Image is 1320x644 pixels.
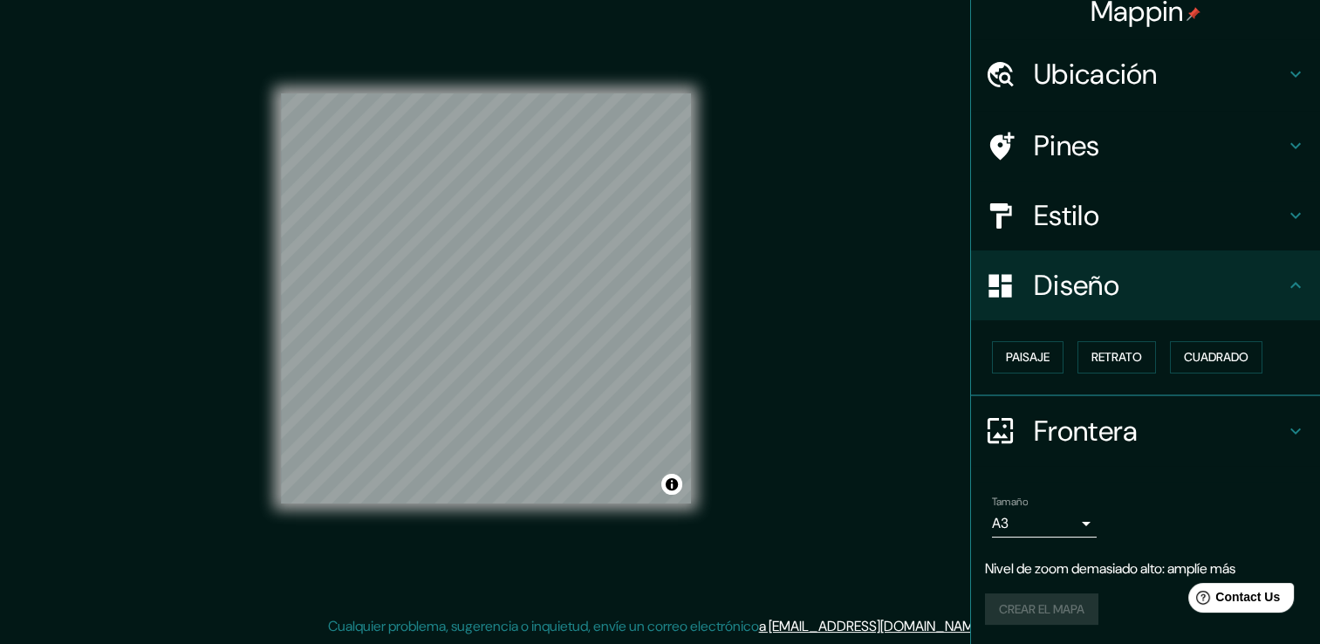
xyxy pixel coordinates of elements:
[1034,198,1285,233] h4: Estilo
[971,111,1320,181] div: Pines
[971,250,1320,320] div: Diseño
[281,93,691,504] canvas: Mapa
[992,494,1028,509] label: Tamaño
[1184,346,1248,368] font: Cuadrado
[1170,341,1262,373] button: Cuadrado
[971,181,1320,250] div: Estilo
[1006,346,1050,368] font: Paisaje
[985,558,1306,579] p: Nivel de zoom demasiado alto: amplíe más
[971,39,1320,109] div: Ubicación
[1034,57,1285,92] h4: Ubicación
[1077,341,1156,373] button: Retrato
[1165,576,1301,625] iframe: Help widget launcher
[992,510,1097,538] div: A3
[1034,414,1285,449] h4: Frontera
[1091,346,1142,368] font: Retrato
[992,341,1064,373] button: Paisaje
[759,617,984,635] a: a [EMAIL_ADDRESS][DOMAIN_NAME]
[1187,7,1200,21] img: pin-icon.png
[971,396,1320,466] div: Frontera
[328,616,987,637] p: Cualquier problema, sugerencia o inquietud, envíe un correo electrónico .
[661,474,682,495] button: Alternar atribución
[1034,128,1285,163] h4: Pines
[1034,268,1285,303] h4: Diseño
